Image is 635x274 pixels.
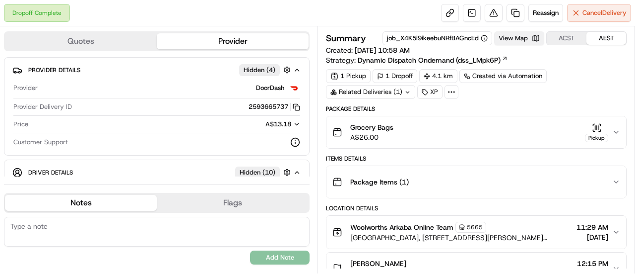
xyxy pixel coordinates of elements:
[567,4,631,22] button: CancelDelivery
[417,85,443,99] div: XP
[467,223,483,231] span: 5665
[533,8,559,17] span: Reassign
[288,82,300,94] img: doordash_logo_v2.png
[249,102,300,111] button: 2593665737
[326,166,626,198] button: Package Items (1)
[350,122,393,132] span: Grocery Bags
[585,123,608,142] button: Pickup
[577,259,608,269] span: 12:15 PM
[13,84,38,92] span: Provider
[419,69,457,83] div: 4.1 km
[326,34,366,43] h3: Summary
[13,102,72,111] span: Provider Delivery ID
[12,164,301,181] button: Driver DetailsHidden (10)
[582,8,627,17] span: Cancel Delivery
[586,32,626,45] button: AEST
[585,134,608,142] div: Pickup
[13,120,28,129] span: Price
[350,132,393,142] span: A$26.00
[459,69,547,83] a: Created via Automation
[326,204,627,212] div: Location Details
[256,84,284,92] span: DoorDash
[547,32,586,45] button: ACST
[350,233,572,243] span: [GEOGRAPHIC_DATA], [STREET_ADDRESS][PERSON_NAME][PERSON_NAME]
[265,120,291,128] span: A$13.18
[494,31,544,45] button: View Map
[326,85,415,99] div: Related Deliveries (1)
[5,195,157,211] button: Notes
[213,120,300,129] button: A$13.18
[528,4,563,22] button: Reassign
[358,55,508,65] a: Dynamic Dispatch Ondemand (dss_LMpk6P)
[13,138,68,147] span: Customer Support
[326,116,626,148] button: Grocery BagsA$26.00Pickup
[358,55,501,65] span: Dynamic Dispatch Ondemand (dss_LMpk6P)
[326,216,626,249] button: Woolworths Arkaba Online Team5665[GEOGRAPHIC_DATA], [STREET_ADDRESS][PERSON_NAME][PERSON_NAME]11:...
[576,232,608,242] span: [DATE]
[244,66,275,75] span: Hidden ( 4 )
[5,33,157,49] button: Quotes
[326,45,410,55] span: Created:
[28,66,80,74] span: Provider Details
[387,34,488,43] button: job_X4K5i9ikeebuNRfBAGncEd
[157,33,309,49] button: Provider
[12,62,301,78] button: Provider DetailsHidden (4)
[326,105,627,113] div: Package Details
[355,46,410,55] span: [DATE] 10:58 AM
[157,195,309,211] button: Flags
[240,168,275,177] span: Hidden ( 10 )
[576,222,608,232] span: 11:29 AM
[350,259,406,269] span: [PERSON_NAME]
[28,169,73,177] span: Driver Details
[373,69,417,83] div: 1 Dropoff
[239,64,293,76] button: Hidden (4)
[350,222,453,232] span: Woolworths Arkaba Online Team
[235,166,293,179] button: Hidden (10)
[326,69,371,83] div: 1 Pickup
[326,155,627,163] div: Items Details
[350,177,409,187] span: Package Items ( 1 )
[326,55,508,65] div: Strategy:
